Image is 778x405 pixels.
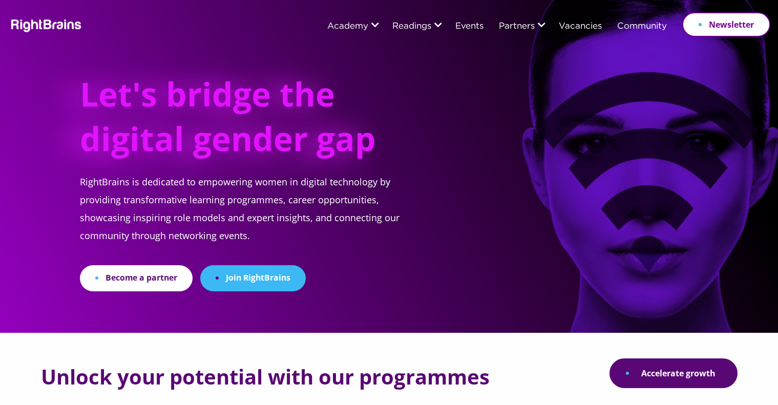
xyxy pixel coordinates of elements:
a: Join RightBrains [200,265,306,291]
a: Become a partner [80,265,193,291]
a: Partners [499,22,535,31]
h2: Unlock your potential with our programmes [41,366,490,388]
a: Accelerate growth [609,358,738,388]
a: Vacancies [559,22,602,31]
a: Newsletter [682,12,770,37]
a: Community [617,22,667,31]
a: Academy [327,22,368,31]
p: RightBrains is dedicated to empowering women in digital technology by providing transformative le... [80,173,424,265]
a: Events [455,22,483,31]
a: Readings [392,22,431,31]
h1: Let's bridge the digital gender gap [80,72,387,173]
img: Rightbrains [8,17,82,32]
